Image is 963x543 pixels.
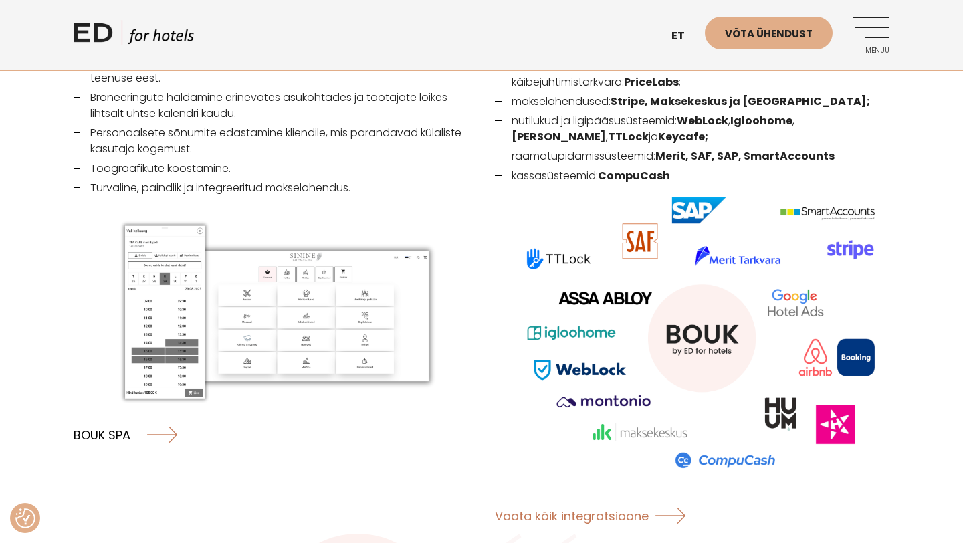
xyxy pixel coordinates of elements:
[495,94,889,110] li: makselahendused:
[624,74,679,90] strong: PriceLabs
[853,47,889,55] span: Menüü
[495,168,889,488] li: kassasüsteemid:
[730,113,792,128] strong: Igloohome
[495,148,889,165] li: raamatupidamissüsteemid:
[74,213,468,410] img: Spaa_broneerimissusteem.png
[611,94,870,109] strong: Stripe, Maksekeskus ja [GEOGRAPHIC_DATA];
[74,180,468,196] li: Turvaline, paindlik ja integreeritud makselahendus.
[495,113,889,145] li: nutilukud ja ligipääsusüsteemid: , , , ja
[495,498,695,533] a: Vaata kõik integratsioone
[598,168,670,183] strong: CompuCash
[608,129,649,144] strong: TTLock
[15,508,35,528] button: Nõusolekueelistused
[74,417,177,452] a: BOUK SPA
[658,129,708,144] strong: Keycafe;
[677,113,728,128] strong: WebLock
[74,125,468,157] li: Personaalsete sõnumite edastamine kliendile, mis parandavad külaliste kasutaja kogemust.
[74,160,468,177] li: Töögraafikute koostamine.
[512,129,606,144] strong: [PERSON_NAME]
[74,90,468,122] li: Broneeringute haldamine erinevates asukohtades ja töötajate lõikes lihtsalt ühtse kalendri kaudu.
[853,17,889,53] a: Menüü
[705,17,833,49] a: Võta ühendust
[15,508,35,528] img: Revisit consent button
[665,20,705,53] a: et
[495,74,889,90] li: käibejuhtimistarkvara: ;
[74,20,194,53] a: ED HOTELS
[655,148,835,164] strong: Merit, SAF, SAP, SmartAccounts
